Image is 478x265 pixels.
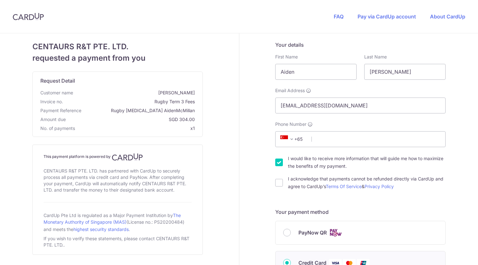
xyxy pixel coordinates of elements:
span: Phone Number [275,121,306,127]
span: translation missing: en.payment_reference [40,108,81,113]
a: highest security standards [73,227,129,232]
input: First name [275,64,357,80]
img: CardUp [13,13,44,20]
label: I acknowledge that payments cannot be refunded directly via CardUp and agree to CardUp’s & [288,175,446,190]
span: PayNow QR [298,229,327,236]
span: Rugby Term 3 Fees [65,99,195,105]
label: Last Name [364,54,387,60]
span: Amount due [40,116,66,123]
img: Cards logo [329,229,342,237]
a: About CardUp [430,13,465,20]
h5: Your details [275,41,446,49]
span: x1 [190,126,195,131]
span: [PERSON_NAME] [76,90,195,96]
span: Invoice no. [40,99,63,105]
span: +65 [278,135,307,143]
h4: This payment platform is powered by [44,153,192,161]
a: Pay via CardUp account [358,13,416,20]
div: CENTAURS R&T PTE. LTD. has partnered with CardUp to securely process all payments via credit card... [44,166,192,194]
input: Last name [364,64,446,80]
h5: Your payment method [275,208,446,216]
img: CardUp [112,153,143,161]
div: PayNow QR Cards logo [283,229,438,237]
a: Terms Of Service [326,184,362,189]
span: +65 [280,135,296,143]
label: I would like to receive more information that will guide me how to maximize the benefits of my pa... [288,155,446,170]
div: CardUp Pte Ltd is regulated as a Major Payment Institution by (License no.: PS20200484) and meets... [44,210,192,234]
span: No. of payments [40,125,75,132]
span: CENTAURS R&T PTE. LTD. [32,41,203,52]
span: Rugby [MEDICAL_DATA] AidenMcMillan [84,107,195,114]
span: Customer name [40,90,73,96]
a: FAQ [334,13,344,20]
span: Email Address [275,87,305,94]
a: Privacy Policy [365,184,394,189]
span: requested a payment from you [32,52,203,64]
div: If you wish to verify these statements, please contact CENTAURS R&T PTE. LTD.. [44,234,192,249]
input: Email address [275,98,446,113]
span: translation missing: en.request_detail [40,78,75,84]
span: SGD 304.00 [68,116,195,123]
label: First Name [275,54,298,60]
